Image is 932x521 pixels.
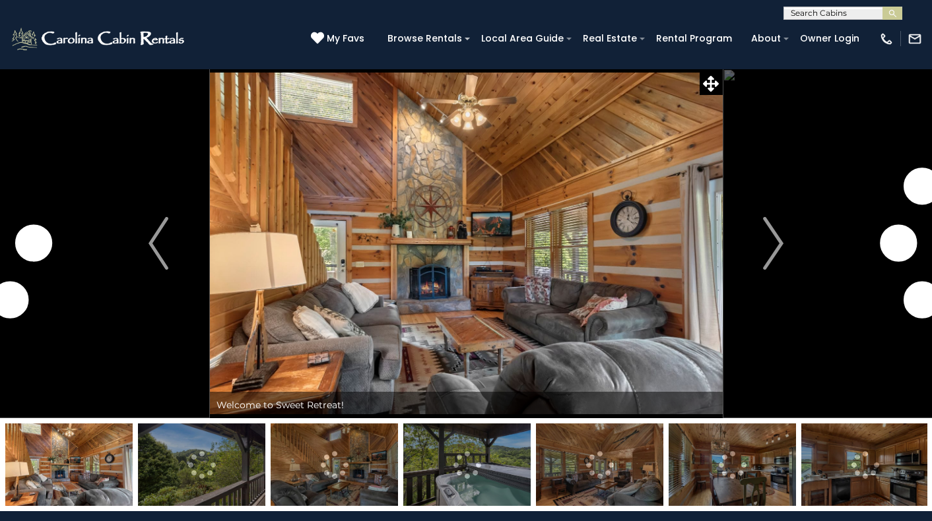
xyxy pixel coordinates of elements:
[908,32,922,46] img: mail-regular-white.png
[381,28,469,49] a: Browse Rentals
[271,423,398,506] img: 166687691
[669,423,796,506] img: 166687693
[801,423,929,506] img: 166687692
[576,28,644,49] a: Real Estate
[475,28,570,49] a: Local Area Guide
[138,423,265,506] img: 166687706
[149,217,168,270] img: arrow
[536,423,663,506] img: 166687689
[403,423,531,506] img: 166687708
[745,28,787,49] a: About
[879,32,894,46] img: phone-regular-white.png
[793,28,866,49] a: Owner Login
[327,32,364,46] span: My Favs
[764,217,783,270] img: arrow
[5,423,133,506] img: 166687690
[210,392,723,418] div: Welcome to Sweet Retreat!
[722,69,824,418] button: Next
[311,32,368,46] a: My Favs
[108,69,210,418] button: Previous
[649,28,739,49] a: Rental Program
[10,26,188,52] img: White-1-2.png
